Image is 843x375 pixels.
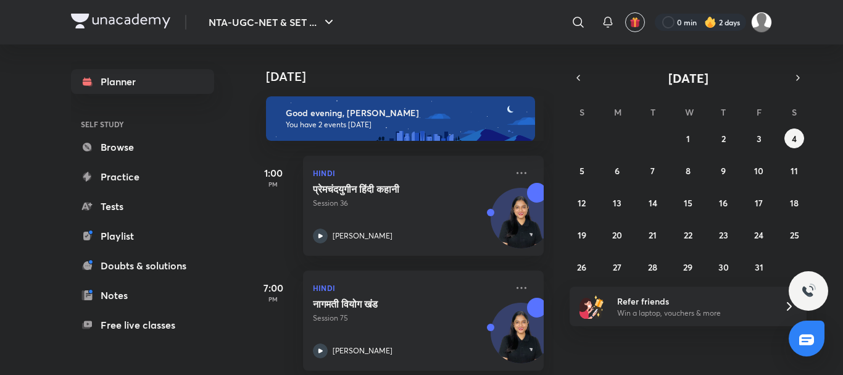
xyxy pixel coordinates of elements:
button: October 28, 2025 [643,257,663,277]
button: October 7, 2025 [643,161,663,180]
abbr: October 29, 2025 [683,261,692,273]
abbr: October 25, 2025 [790,229,799,241]
p: Session 36 [313,198,507,209]
abbr: October 27, 2025 [613,261,621,273]
abbr: October 19, 2025 [578,229,586,241]
button: October 12, 2025 [572,193,592,213]
h4: [DATE] [266,69,556,84]
button: October 4, 2025 [784,129,804,148]
h6: SELF STUDY [71,114,214,135]
abbr: Sunday [579,106,584,118]
button: October 8, 2025 [678,161,698,180]
abbr: October 2, 2025 [721,133,726,145]
abbr: October 14, 2025 [649,197,657,209]
abbr: Tuesday [650,106,655,118]
h5: 1:00 [249,166,298,180]
button: October 27, 2025 [607,257,627,277]
button: October 25, 2025 [784,225,804,245]
img: referral [579,294,604,319]
span: [DATE] [668,70,708,86]
button: October 3, 2025 [749,129,769,148]
img: Diksha Mishra [751,12,772,33]
p: You have 2 events [DATE] [286,120,524,130]
h6: Good evening, [PERSON_NAME] [286,107,524,119]
abbr: October 23, 2025 [719,229,728,241]
p: Session 75 [313,313,507,324]
p: Hindi [313,166,507,180]
img: ttu [801,284,816,298]
button: October 1, 2025 [678,129,698,148]
abbr: October 10, 2025 [754,165,763,177]
abbr: October 31, 2025 [755,261,763,273]
abbr: October 30, 2025 [718,261,729,273]
button: October 22, 2025 [678,225,698,245]
img: evening [266,96,535,141]
abbr: Wednesday [685,106,694,118]
button: October 5, 2025 [572,161,592,180]
button: October 17, 2025 [749,193,769,213]
abbr: October 16, 2025 [719,197,728,209]
button: NTA-UGC-NET & SET ... [201,10,344,35]
abbr: October 13, 2025 [613,197,621,209]
abbr: Thursday [721,106,726,118]
abbr: Monday [614,106,621,118]
button: October 24, 2025 [749,225,769,245]
p: Hindi [313,280,507,295]
abbr: Saturday [792,106,797,118]
abbr: October 24, 2025 [754,229,763,241]
abbr: October 28, 2025 [648,261,657,273]
button: October 29, 2025 [678,257,698,277]
abbr: October 21, 2025 [649,229,657,241]
button: October 21, 2025 [643,225,663,245]
img: Company Logo [71,14,170,28]
abbr: October 15, 2025 [684,197,692,209]
img: Avatar [491,310,550,369]
a: Tests [71,194,214,219]
button: October 19, 2025 [572,225,592,245]
abbr: Friday [757,106,762,118]
abbr: October 18, 2025 [790,197,799,209]
h5: 7:00 [249,280,298,295]
button: October 13, 2025 [607,193,627,213]
button: October 10, 2025 [749,161,769,180]
abbr: October 1, 2025 [686,133,690,145]
p: PM [249,180,298,188]
a: Playlist [71,224,214,248]
h5: नागमती वियोग खंड [313,298,467,310]
abbr: October 4, 2025 [792,133,797,145]
p: [PERSON_NAME] [333,230,392,242]
a: Doubts & solutions [71,253,214,278]
abbr: October 9, 2025 [721,165,726,177]
a: Free live classes [71,313,214,337]
button: October 23, 2025 [713,225,733,245]
abbr: October 6, 2025 [615,165,620,177]
abbr: October 7, 2025 [650,165,655,177]
abbr: October 17, 2025 [755,197,763,209]
abbr: October 12, 2025 [578,197,586,209]
button: October 16, 2025 [713,193,733,213]
a: Notes [71,283,214,308]
a: Browse [71,135,214,159]
button: [DATE] [587,69,789,86]
p: [PERSON_NAME] [333,345,392,356]
button: October 11, 2025 [784,161,804,180]
img: avatar [629,17,641,28]
h6: Refer friends [617,295,769,308]
p: Win a laptop, vouchers & more [617,308,769,319]
abbr: October 5, 2025 [579,165,584,177]
button: avatar [625,12,645,32]
a: Company Logo [71,14,170,32]
button: October 15, 2025 [678,193,698,213]
button: October 14, 2025 [643,193,663,213]
a: Practice [71,164,214,189]
button: October 26, 2025 [572,257,592,277]
img: streak [704,16,716,28]
p: PM [249,295,298,303]
abbr: October 3, 2025 [757,133,762,145]
button: October 18, 2025 [784,193,804,213]
abbr: October 20, 2025 [612,229,622,241]
abbr: October 8, 2025 [686,165,691,177]
abbr: October 11, 2025 [791,165,798,177]
button: October 31, 2025 [749,257,769,277]
abbr: October 26, 2025 [577,261,586,273]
